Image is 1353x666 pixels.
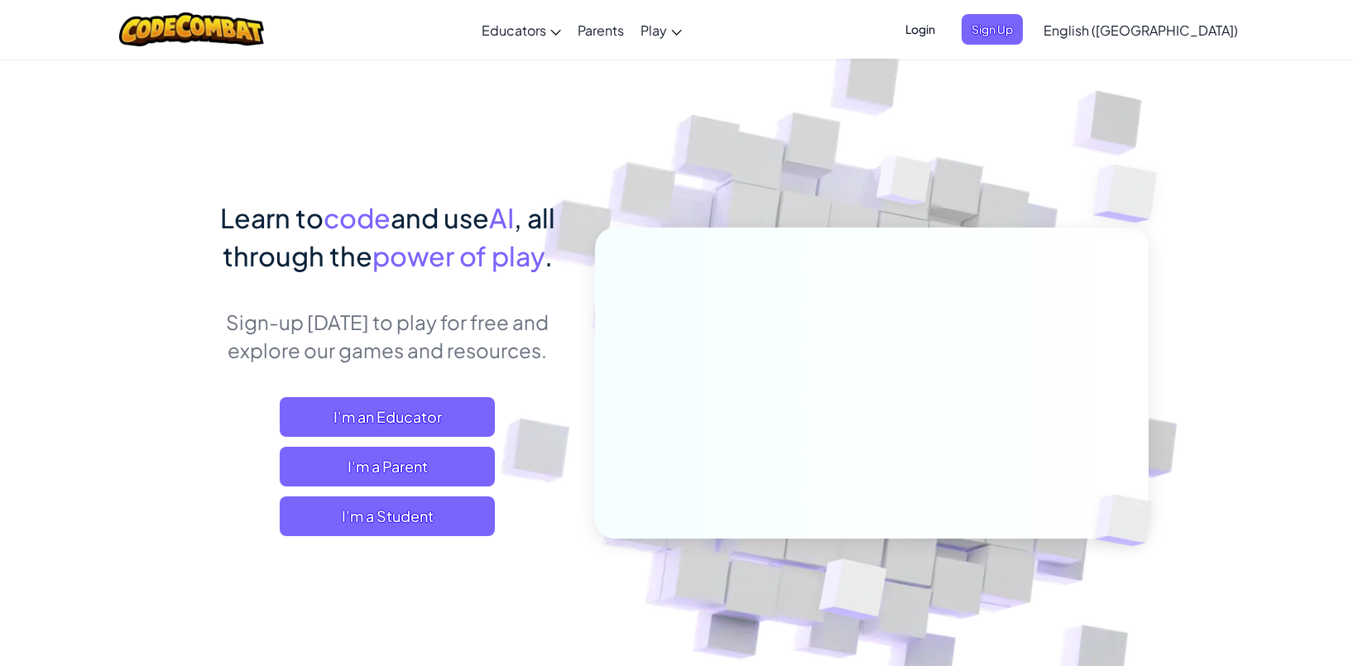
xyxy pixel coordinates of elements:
a: English ([GEOGRAPHIC_DATA]) [1035,7,1246,52]
button: I'm a Student [280,496,495,536]
a: Parents [569,7,632,52]
a: Play [632,7,690,52]
span: code [324,201,391,234]
span: AI [489,201,514,234]
span: power of play [372,239,545,272]
img: Overlap cubes [1067,460,1191,581]
img: Overlap cubes [1060,124,1203,264]
span: Learn to [220,201,324,234]
img: Overlap cubes [845,123,964,247]
button: Sign Up [962,14,1023,45]
button: Login [895,14,945,45]
span: and use [391,201,489,234]
img: Overlap cubes [778,524,926,661]
a: Educators [473,7,569,52]
a: I'm an Educator [280,397,495,437]
span: Educators [482,22,546,39]
span: English ([GEOGRAPHIC_DATA]) [1044,22,1238,39]
a: I'm a Parent [280,447,495,486]
span: . [545,239,553,272]
img: CodeCombat logo [119,12,264,46]
span: Play [641,22,667,39]
p: Sign-up [DATE] to play for free and explore our games and resources. [205,308,570,364]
